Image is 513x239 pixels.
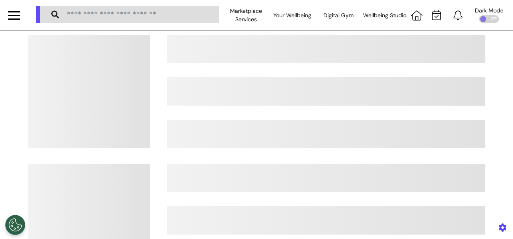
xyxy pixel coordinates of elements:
div: Your Wellbeing [269,4,315,27]
div: Marketplace Services [223,4,269,27]
div: Dark Mode [475,8,503,13]
div: Wellbeing Studio [362,4,408,27]
div: OFF [479,15,499,23]
button: Open Preferences [5,215,25,235]
div: Digital Gym [315,4,362,27]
